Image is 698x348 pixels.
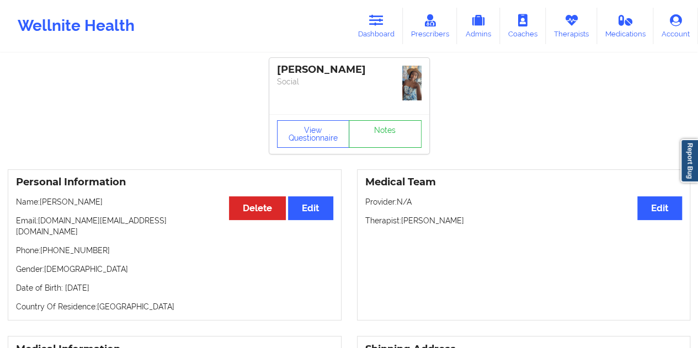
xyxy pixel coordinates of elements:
[288,196,333,220] button: Edit
[229,196,286,220] button: Delete
[16,196,333,207] p: Name: [PERSON_NAME]
[277,120,350,148] button: View Questionnaire
[16,264,333,275] p: Gender: [DEMOGRAPHIC_DATA]
[546,8,597,44] a: Therapists
[500,8,546,44] a: Coaches
[365,196,683,207] p: Provider: N/A
[365,215,683,226] p: Therapist: [PERSON_NAME]
[365,176,683,189] h3: Medical Team
[16,176,333,189] h3: Personal Information
[349,120,422,148] a: Notes
[402,66,422,100] img: 213440b6-1b45-4bc5-892c-e79e2d45d503_74104C45-E18C-4F28-BCEA-CD70CA768D02.png
[16,301,333,312] p: Country Of Residence: [GEOGRAPHIC_DATA]
[457,8,500,44] a: Admins
[16,245,333,256] p: Phone: [PHONE_NUMBER]
[350,8,403,44] a: Dashboard
[637,196,682,220] button: Edit
[277,76,422,87] p: Social
[597,8,654,44] a: Medications
[277,63,422,76] div: [PERSON_NAME]
[680,139,698,183] a: Report Bug
[16,282,333,293] p: Date of Birth: [DATE]
[403,8,457,44] a: Prescribers
[16,215,333,237] p: Email: [DOMAIN_NAME][EMAIL_ADDRESS][DOMAIN_NAME]
[653,8,698,44] a: Account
